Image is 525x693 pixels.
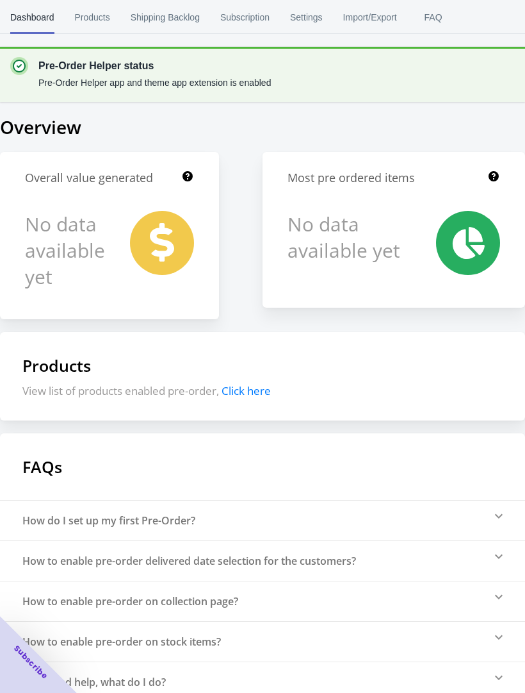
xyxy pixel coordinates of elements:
[38,76,271,89] p: Pre-Order Helper app and theme app extension is enabled
[38,58,271,74] p: Pre-Order Helper status
[287,211,412,263] h1: No data available yet
[220,1,270,34] span: Subscription
[75,1,110,34] span: Products
[22,635,221,649] div: How to enable pre-order on stock items?
[22,513,195,528] div: How do I set up my first Pre-Order?
[290,1,323,34] span: Settings
[10,1,54,34] span: Dashboard
[222,383,271,398] span: Click here
[131,1,200,34] span: Shipping Backlog
[25,170,153,186] h1: Overall value generated
[22,675,166,689] div: I still need help, what do I do?
[22,594,238,608] div: How to enable pre-order on collection page?
[12,643,50,681] span: Subscribe
[25,211,124,290] h1: No data available yet
[22,355,503,376] h1: Products
[287,170,415,186] h1: Most pre ordered items
[343,1,397,34] span: Import/Export
[22,554,356,568] div: How to enable pre-order delivered date selection for the customers?
[417,1,449,34] span: FAQ
[22,383,503,398] p: View list of products enabled pre-order,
